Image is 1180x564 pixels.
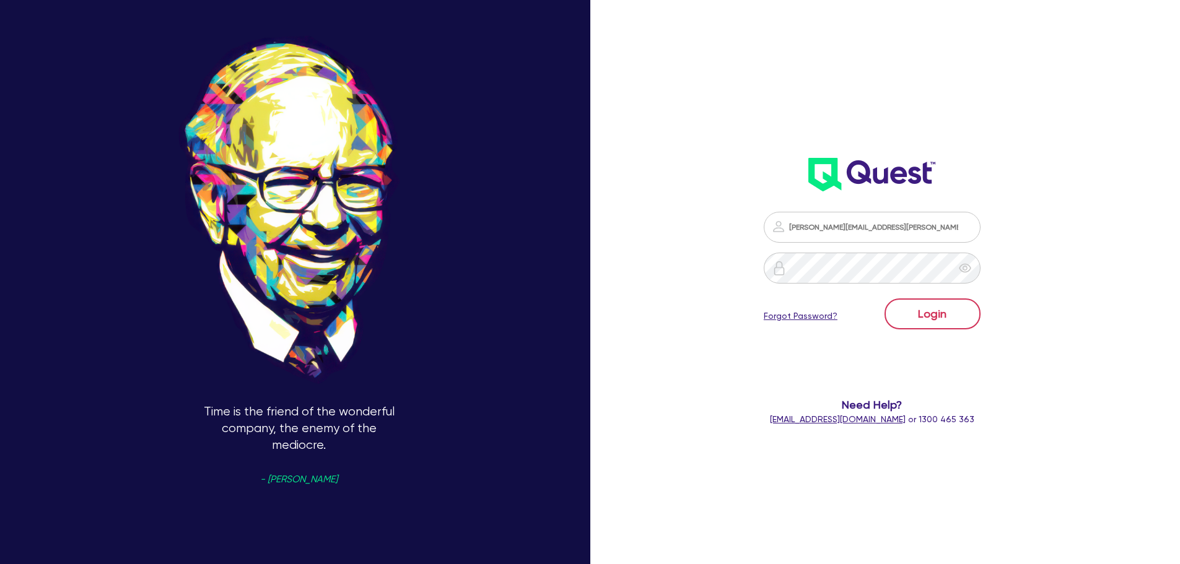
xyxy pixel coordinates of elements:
[808,158,935,191] img: wH2k97JdezQIQAAAABJRU5ErkJggg==
[714,396,1031,413] span: Need Help?
[260,475,338,484] span: - [PERSON_NAME]
[885,298,981,329] button: Login
[770,414,974,424] span: or 1300 465 363
[764,310,837,323] a: Forgot Password?
[771,219,786,234] img: icon-password
[764,212,981,243] input: Email address
[959,262,971,274] span: eye
[770,414,906,424] a: [EMAIL_ADDRESS][DOMAIN_NAME]
[772,261,787,275] img: icon-password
